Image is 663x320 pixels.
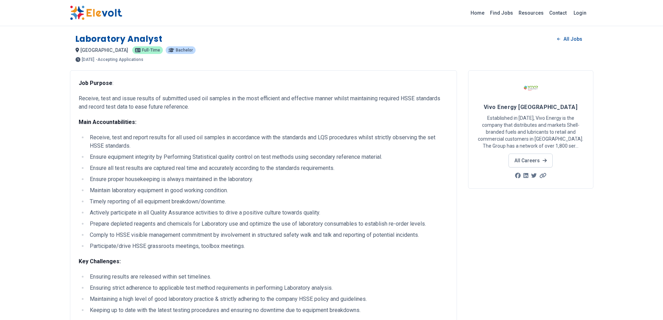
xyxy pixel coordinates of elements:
li: Participate/drive HSSE grassroots meetings, toolbox meetings. [88,242,448,250]
p: : [79,79,448,87]
a: Contact [546,7,569,18]
span: Bachelor [176,48,193,52]
h1: Laboratory Analyst [76,33,163,45]
a: Login [569,6,591,20]
a: Resources [516,7,546,18]
li: Maintain laboratory equipment in good working condition. [88,186,448,195]
a: Find Jobs [487,7,516,18]
span: Vivo Energy [GEOGRAPHIC_DATA] [484,104,577,110]
li: Ensure all test results are captured real time and accurately according to the standards requirem... [88,164,448,172]
strong: Main Accountabilities: [79,119,136,125]
strong: Job Purpose [79,80,112,86]
li: Receive, test and report results for all used oil samples in accordance with the standards and LQ... [88,133,448,150]
a: All Jobs [552,34,587,44]
li: Prepare depleted reagents and chemicals for Laboratory use and optimize the use of laboratory con... [88,220,448,228]
span: [GEOGRAPHIC_DATA] [80,47,128,53]
img: Vivo Energy Kenya [522,79,539,96]
li: Ensure proper housekeeping is always maintained in the laboratory. [88,175,448,184]
p: - Accepting Applications [96,57,143,62]
strong: Key Challenges: [79,258,121,265]
a: Home [468,7,487,18]
li: Maintaining a high level of good laboratory practice & strictly adhering to the company HSSE poli... [88,295,448,303]
li: Ensuring strict adherence to applicable test method requirements in performing Laboratory analysis. [88,284,448,292]
span: [DATE] [82,57,94,62]
iframe: Advertisement [468,197,593,295]
li: Ensure equipment integrity by Performing Statistical quality control on test methods using second... [88,153,448,161]
li: Actively participate in all Quality Assurance activities to drive a positive culture towards qual... [88,209,448,217]
li: Keeping up to date with the latest testing procedures and ensuring no downtime due to equipment b... [88,306,448,314]
li: Ensuring results are released within set timelines. [88,273,448,281]
p: Receive, test and issue results of submitted used oil samples in the most efficient and effective... [79,94,448,111]
span: Full-time [142,48,160,52]
li: Comply to HSSE visible management commitment by involvement in structured safety walk and talk an... [88,231,448,239]
p: Established in [DATE], Vivo Energy is the company that distributes and markets Shell-branded fuel... [477,115,585,149]
a: All Careers [508,154,553,167]
li: Timely reporting of all equipment breakdown/downtime. [88,197,448,206]
img: Elevolt [70,6,122,20]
